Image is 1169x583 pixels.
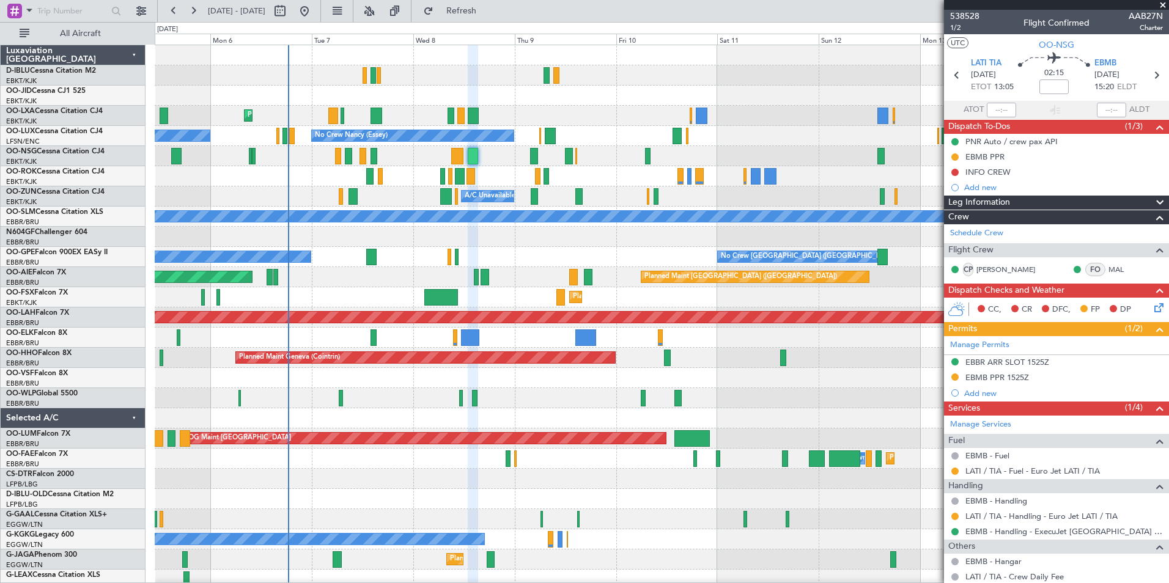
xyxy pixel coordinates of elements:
span: OO-HHO [6,350,38,357]
a: EBKT/KJK [6,157,37,166]
span: Dispatch Checks and Weather [948,284,1064,298]
span: Services [948,402,980,416]
div: A/C Unavailable [GEOGRAPHIC_DATA]-[GEOGRAPHIC_DATA] [465,187,660,205]
a: MAL [1108,264,1136,275]
span: CS-DTR [6,471,32,478]
a: CS-DTRFalcon 2000 [6,471,74,478]
div: No Crew Nancy (Essey) [315,127,388,145]
span: [DATE] - [DATE] [208,5,265,16]
span: 538528 [950,10,979,23]
a: OO-LXACessna Citation CJ4 [6,108,103,115]
span: DFC, [1052,304,1071,316]
div: PNR Auto / crew pax API [965,136,1058,147]
span: ELDT [1117,81,1137,94]
span: OO-ZUN [6,188,37,196]
a: EBKT/KJK [6,177,37,186]
span: OO-SLM [6,208,35,216]
a: Manage Permits [950,339,1009,351]
div: Add new [964,182,1163,193]
a: OO-ELKFalcon 8X [6,329,67,337]
button: All Aircraft [13,24,133,43]
a: OO-AIEFalcon 7X [6,269,66,276]
span: 1/2 [950,23,979,33]
a: OO-WLPGlobal 5500 [6,390,78,397]
span: Fuel [948,434,965,448]
span: ETOT [971,81,991,94]
a: D-IBLU-OLDCessna Citation M2 [6,491,114,498]
div: Thu 9 [515,34,616,45]
span: Dispatch To-Dos [948,120,1010,134]
span: OO-LUM [6,430,37,438]
div: EBMB PPR 1525Z [965,372,1029,383]
span: G-LEAX [6,571,32,579]
a: EBBR/BRU [6,359,39,368]
div: EBBR ARR SLOT 1525Z [965,357,1049,367]
span: OO-FSX [6,289,34,296]
a: EBMB - Hangar [965,556,1022,566]
a: EBBR/BRU [6,278,39,287]
a: G-KGKGLegacy 600 [6,531,74,538]
span: ALDT [1129,104,1149,116]
a: OO-ZUNCessna Citation CJ4 [6,188,105,196]
span: CR [1022,304,1032,316]
a: OO-VSFFalcon 8X [6,370,68,377]
div: EBMB PPR [965,152,1005,162]
div: Wed 8 [413,34,515,45]
a: EBBR/BRU [6,258,39,267]
span: [DATE] [971,69,996,81]
div: Flight Confirmed [1023,16,1090,29]
span: 13:05 [994,81,1014,94]
div: AOG Maint [GEOGRAPHIC_DATA] [183,429,291,447]
a: EGGW/LTN [6,520,43,529]
div: Sun 12 [819,34,920,45]
span: Charter [1129,23,1163,33]
div: Planned Maint Kortrijk-[GEOGRAPHIC_DATA] [573,288,715,306]
span: OO-LUX [6,128,35,135]
a: EBMB - Handling [965,496,1027,506]
div: Mon 6 [210,34,312,45]
div: Planned Maint [GEOGRAPHIC_DATA] ([GEOGRAPHIC_DATA]) [450,550,643,568]
span: EBMB [1094,57,1116,70]
span: OO-ELK [6,329,34,337]
span: Refresh [436,7,487,15]
a: LATI / TIA - Crew Daily Fee [965,571,1064,582]
span: G-KGKG [6,531,35,538]
div: Planned Maint Kortrijk-[GEOGRAPHIC_DATA] [248,106,390,125]
a: LFPB/LBG [6,500,38,509]
button: UTC [947,37,968,48]
a: OO-NSGCessna Citation CJ4 [6,148,105,155]
a: OO-FAEFalcon 7X [6,450,68,458]
span: [DATE] [1094,69,1119,81]
a: EBBR/BRU [6,218,39,227]
div: CP [963,263,973,276]
a: OO-HHOFalcon 8X [6,350,72,357]
span: Handling [948,479,983,493]
a: OO-LUMFalcon 7X [6,430,70,438]
span: 02:15 [1044,67,1064,79]
span: Others [948,540,975,554]
input: --:-- [987,103,1016,117]
div: Sun 5 [109,34,210,45]
a: LFPB/LBG [6,480,38,489]
a: EBBR/BRU [6,460,39,469]
div: Sat 11 [717,34,819,45]
a: N604GFChallenger 604 [6,229,87,236]
span: ATOT [964,104,984,116]
span: OO-LAH [6,309,35,317]
a: OO-JIDCessna CJ1 525 [6,87,86,95]
div: Mon 13 [920,34,1022,45]
div: [DATE] [157,24,178,35]
a: EGGW/LTN [6,540,43,549]
a: OO-LAHFalcon 7X [6,309,69,317]
input: Trip Number [37,2,108,20]
span: OO-LXA [6,108,35,115]
a: EBKT/KJK [6,76,37,86]
a: OO-FSXFalcon 7X [6,289,68,296]
span: FP [1091,304,1100,316]
span: 15:20 [1094,81,1114,94]
a: G-JAGAPhenom 300 [6,551,77,559]
a: Schedule Crew [950,227,1003,240]
span: OO-ROK [6,168,37,175]
span: D-IBLU-OLD [6,491,48,498]
span: (1/2) [1125,322,1143,335]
